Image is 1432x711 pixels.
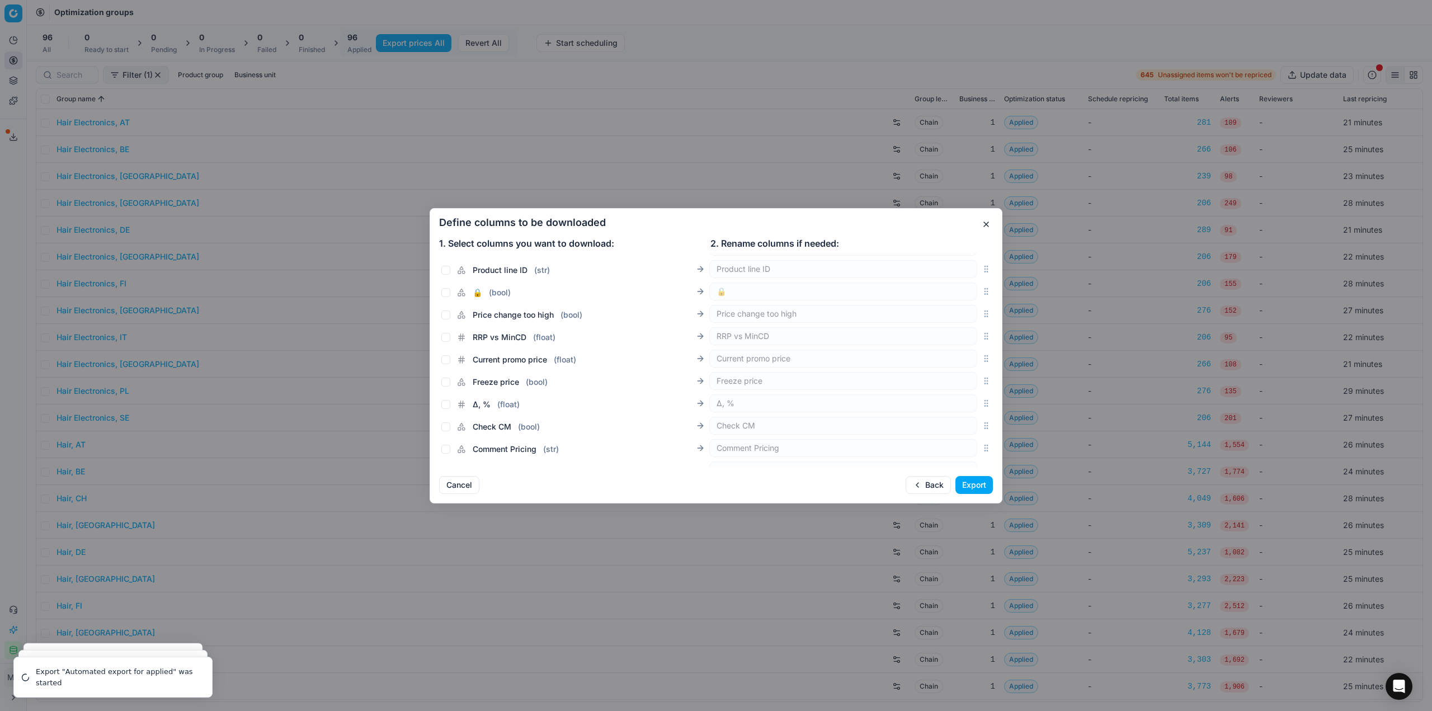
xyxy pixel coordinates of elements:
span: RRP vs MinCD [473,332,526,343]
span: Check CM [473,421,511,432]
span: ( float ) [554,354,576,365]
span: ( str ) [547,242,562,253]
span: ( bool ) [518,421,540,432]
span: ( float ) [497,399,520,410]
span: Current promo price [473,354,547,365]
span: Price change too high [473,309,554,321]
span: ( bool ) [560,309,582,321]
span: Freeze price [473,376,519,388]
span: ( bool ) [489,287,511,298]
button: Back [906,476,951,494]
span: ( float ) [533,332,555,343]
span: Comment CM [473,466,523,477]
span: 🔒 [473,287,482,298]
span: Product line ID [473,265,527,276]
div: 2. Rename columns if needed: [710,237,982,250]
span: ( bool ) [526,376,548,388]
button: Cancel [439,476,479,494]
span: ( str ) [543,444,559,455]
span: Δ, % [473,399,491,410]
span: Product line name [473,242,540,253]
h2: Define columns to be downloaded [439,218,993,228]
span: ( str ) [534,265,550,276]
div: 1. Select columns you want to download: [439,237,710,250]
button: Export [955,476,993,494]
span: ( str ) [530,466,545,477]
span: Comment Pricing [473,444,536,455]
